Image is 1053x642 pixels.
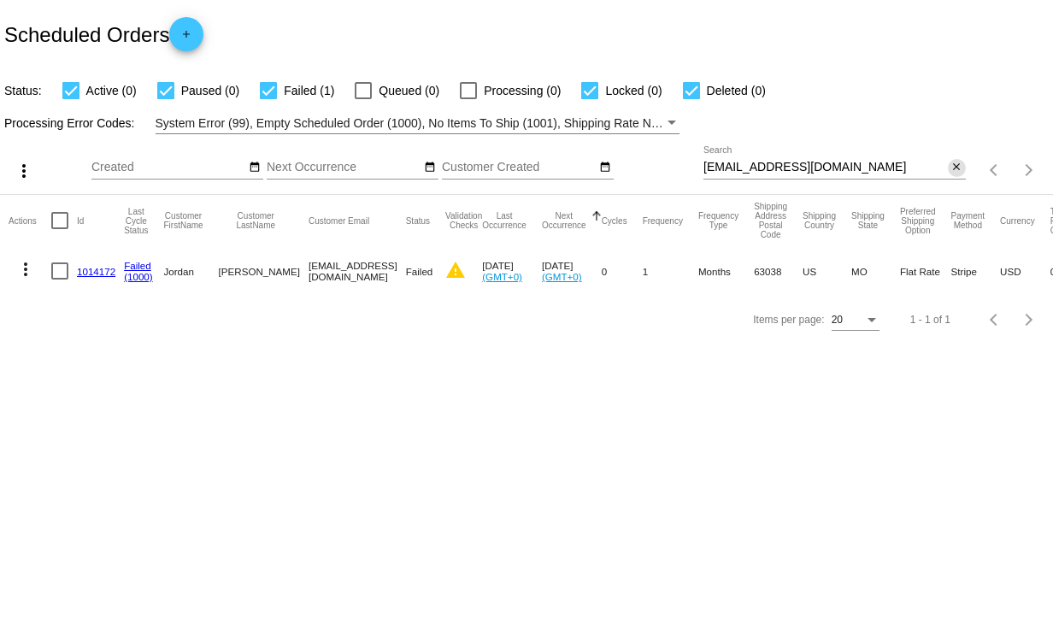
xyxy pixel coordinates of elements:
[309,215,369,226] button: Change sorting for CustomerEmail
[309,246,406,296] mat-cell: [EMAIL_ADDRESS][DOMAIN_NAME]
[4,17,203,51] h2: Scheduled Orders
[707,80,766,101] span: Deleted (0)
[950,161,962,174] mat-icon: close
[602,215,627,226] button: Change sorting for Cycles
[900,246,951,296] mat-cell: Flat Rate
[77,215,84,226] button: Change sorting for Id
[754,246,803,296] mat-cell: 63038
[832,315,879,327] mat-select: Items per page:
[156,113,680,134] mat-select: Filter by Processing Error Codes
[643,215,683,226] button: Change sorting for Frequency
[267,161,421,174] input: Next Occurrence
[698,246,754,296] mat-cell: Months
[900,207,936,235] button: Change sorting for PreferredShippingOption
[442,161,596,174] input: Customer Created
[124,271,153,282] a: (1000)
[176,28,197,49] mat-icon: add
[284,80,334,101] span: Failed (1)
[4,84,42,97] span: Status:
[1012,153,1046,187] button: Next page
[542,211,586,230] button: Change sorting for NextOccurrenceUtc
[698,211,738,230] button: Change sorting for FrequencyType
[424,161,436,174] mat-icon: date_range
[832,314,843,326] span: 20
[1000,215,1035,226] button: Change sorting for CurrencyIso
[948,159,966,177] button: Clear
[163,246,218,296] mat-cell: Jordan
[219,246,309,296] mat-cell: [PERSON_NAME]
[406,266,433,277] span: Failed
[951,211,985,230] button: Change sorting for PaymentMethod.Type
[542,271,582,282] a: (GMT+0)
[803,211,836,230] button: Change sorting for ShippingCountry
[124,207,148,235] button: Change sorting for LastProcessingCycleId
[219,211,293,230] button: Change sorting for CustomerLastName
[754,202,787,239] button: Change sorting for ShippingPostcode
[249,161,261,174] mat-icon: date_range
[482,211,526,230] button: Change sorting for LastOccurrenceUtc
[445,195,482,246] mat-header-cell: Validation Checks
[4,116,135,130] span: Processing Error Codes:
[181,80,239,101] span: Paused (0)
[15,259,36,280] mat-icon: more_vert
[643,246,698,296] mat-cell: 1
[9,195,51,246] mat-header-cell: Actions
[406,215,430,226] button: Change sorting for Status
[910,314,950,326] div: 1 - 1 of 1
[124,260,151,271] a: Failed
[803,246,851,296] mat-cell: US
[703,161,948,174] input: Search
[978,153,1012,187] button: Previous page
[951,246,1000,296] mat-cell: Stripe
[445,260,466,280] mat-icon: warning
[484,80,561,101] span: Processing (0)
[14,161,34,181] mat-icon: more_vert
[77,266,115,277] a: 1014172
[1000,246,1050,296] mat-cell: USD
[1012,303,1046,337] button: Next page
[605,80,662,101] span: Locked (0)
[86,80,137,101] span: Active (0)
[978,303,1012,337] button: Previous page
[851,246,900,296] mat-cell: MO
[163,211,203,230] button: Change sorting for CustomerFirstName
[542,246,602,296] mat-cell: [DATE]
[482,271,522,282] a: (GMT+0)
[753,314,824,326] div: Items per page:
[851,211,885,230] button: Change sorting for ShippingState
[91,161,245,174] input: Created
[599,161,611,174] mat-icon: date_range
[482,246,542,296] mat-cell: [DATE]
[602,246,643,296] mat-cell: 0
[379,80,439,101] span: Queued (0)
